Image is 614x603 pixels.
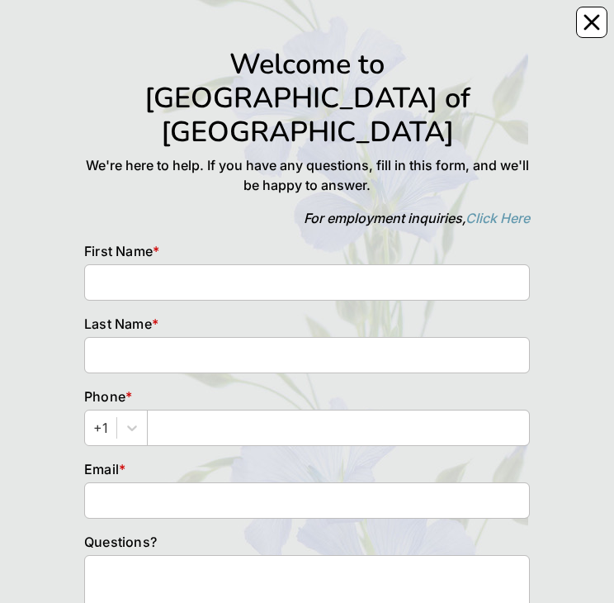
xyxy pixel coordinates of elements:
span: Phone [84,388,125,405]
span: Last Name [84,316,152,332]
h1: Welcome to [GEOGRAPHIC_DATA] of [GEOGRAPHIC_DATA] [84,47,530,149]
a: Click Here [465,210,530,226]
span: First Name [84,243,153,259]
p: We're here to help. If you have any questions, fill in this form, and we'll be happy to answer. [84,155,530,195]
p: For employment inquiries, [84,208,530,228]
span: Email [84,461,119,477]
button: Close [576,7,607,38]
span: Questions? [84,534,157,550]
